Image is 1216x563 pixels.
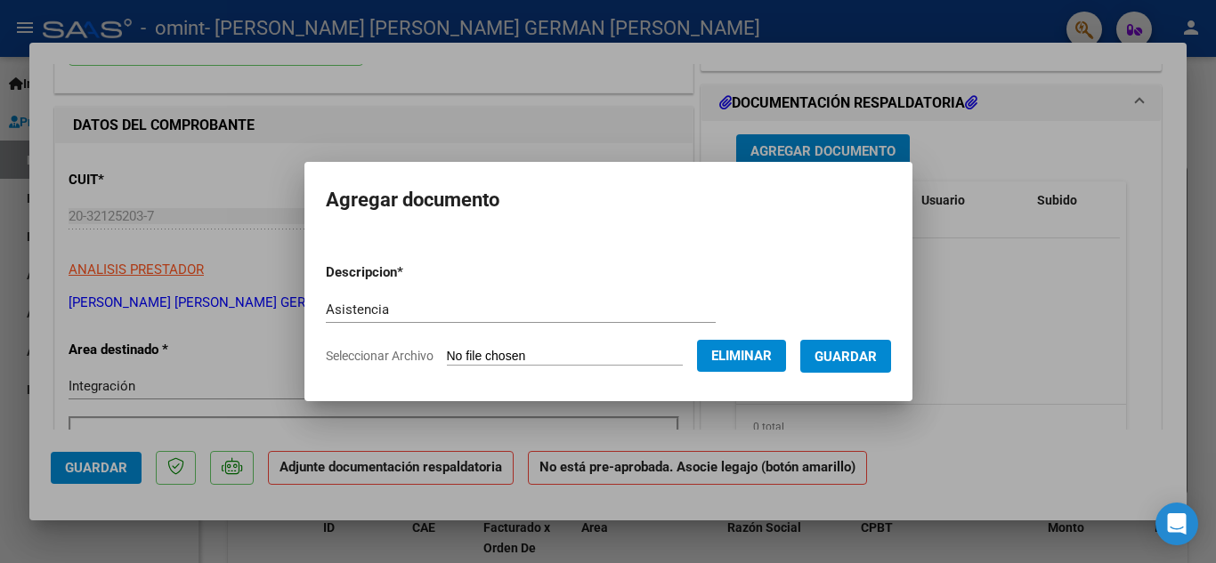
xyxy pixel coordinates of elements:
div: Open Intercom Messenger [1155,503,1198,545]
span: Eliminar [711,348,772,364]
span: Guardar [815,349,877,365]
p: Descripcion [326,262,496,283]
button: Guardar [800,340,891,373]
span: Seleccionar Archivo [326,349,434,363]
h2: Agregar documento [326,183,891,217]
button: Eliminar [697,340,786,372]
